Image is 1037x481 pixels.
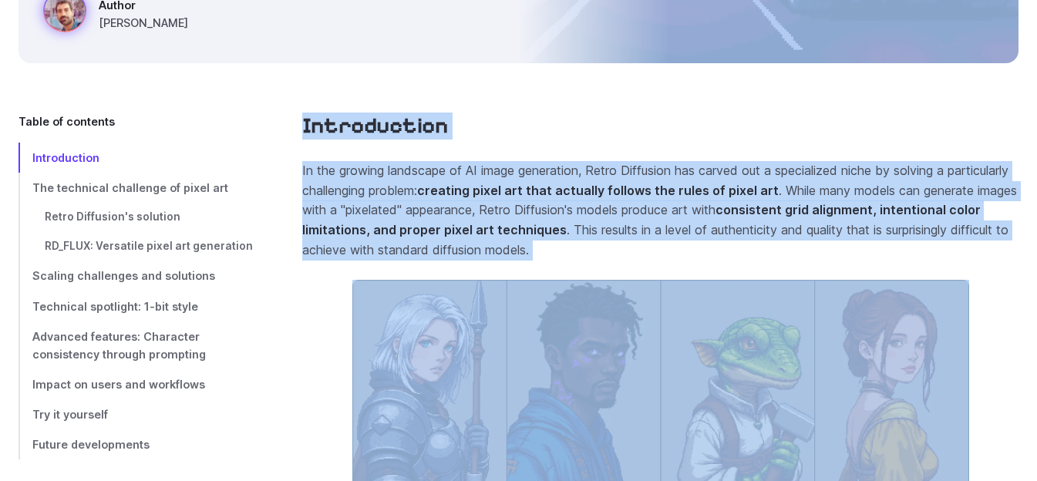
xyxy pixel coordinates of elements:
[19,203,253,232] a: Retro Diffusion's solution
[32,269,215,282] span: Scaling challenges and solutions
[302,161,1018,260] p: In the growing landscape of AI image generation, Retro Diffusion has carved out a specialized nic...
[19,261,253,291] a: Scaling challenges and solutions
[32,181,228,194] span: The technical challenge of pixel art
[32,300,198,313] span: Technical spotlight: 1-bit style
[19,321,253,369] a: Advanced features: Character consistency through prompting
[19,232,253,261] a: RD_FLUX: Versatile pixel art generation
[19,429,253,459] a: Future developments
[45,240,253,252] span: RD_FLUX: Versatile pixel art generation
[99,14,188,32] span: [PERSON_NAME]
[417,183,779,198] strong: creating pixel art that actually follows the rules of pixel art
[302,113,448,140] a: Introduction
[32,378,205,391] span: Impact on users and workflows
[32,330,206,361] span: Advanced features: Character consistency through prompting
[32,151,99,164] span: Introduction
[19,399,253,429] a: Try it yourself
[19,369,253,399] a: Impact on users and workflows
[19,291,253,321] a: Technical spotlight: 1-bit style
[45,210,180,223] span: Retro Diffusion's solution
[32,408,108,421] span: Try it yourself
[302,202,981,237] strong: consistent grid alignment, intentional color limitations, and proper pixel art techniques
[32,438,150,451] span: Future developments
[19,143,253,173] a: Introduction
[19,173,253,203] a: The technical challenge of pixel art
[19,113,115,130] span: Table of contents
